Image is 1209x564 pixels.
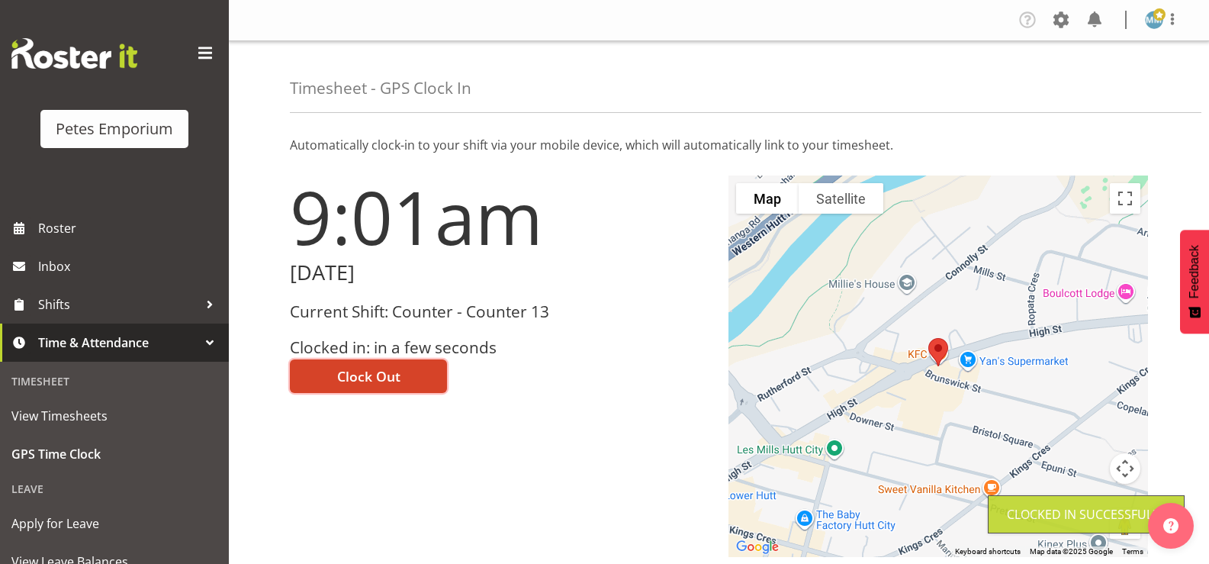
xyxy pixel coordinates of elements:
img: Rosterit website logo [11,38,137,69]
span: Time & Attendance [38,331,198,354]
button: Feedback - Show survey [1180,230,1209,334]
img: Google [732,537,783,557]
span: View Timesheets [11,404,217,427]
span: Feedback [1188,245,1201,298]
div: Petes Emporium [56,118,173,140]
h3: Current Shift: Counter - Counter 13 [290,303,710,321]
span: GPS Time Clock [11,443,217,466]
span: Roster [38,217,221,240]
a: Terms (opens in new tab) [1122,547,1143,556]
span: Inbox [38,255,221,278]
h1: 9:01am [290,176,710,258]
h4: Timesheet - GPS Clock In [290,79,471,97]
button: Toggle fullscreen view [1110,183,1140,214]
span: Clock Out [337,366,400,386]
span: Apply for Leave [11,512,217,535]
h3: Clocked in: in a few seconds [290,339,710,356]
div: Leave [4,473,225,504]
div: Timesheet [4,366,225,397]
img: mandy-mosley3858.jpg [1145,11,1163,29]
a: Open this area in Google Maps (opens a new window) [732,537,783,557]
span: Map data ©2025 Google [1030,547,1113,556]
a: GPS Time Clock [4,435,225,473]
h2: [DATE] [290,261,710,285]
button: Clock Out [290,359,447,393]
span: Shifts [38,293,198,316]
button: Show satellite imagery [799,183,883,214]
button: Map camera controls [1110,453,1140,484]
div: Clocked in Successfully [1007,505,1166,524]
a: View Timesheets [4,397,225,435]
a: Apply for Leave [4,504,225,543]
button: Show street map [736,183,799,214]
button: Keyboard shortcuts [955,546,1021,557]
img: help-xxl-2.png [1163,518,1178,533]
p: Automatically clock-in to your shift via your mobile device, which will automatically link to you... [290,136,1148,154]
